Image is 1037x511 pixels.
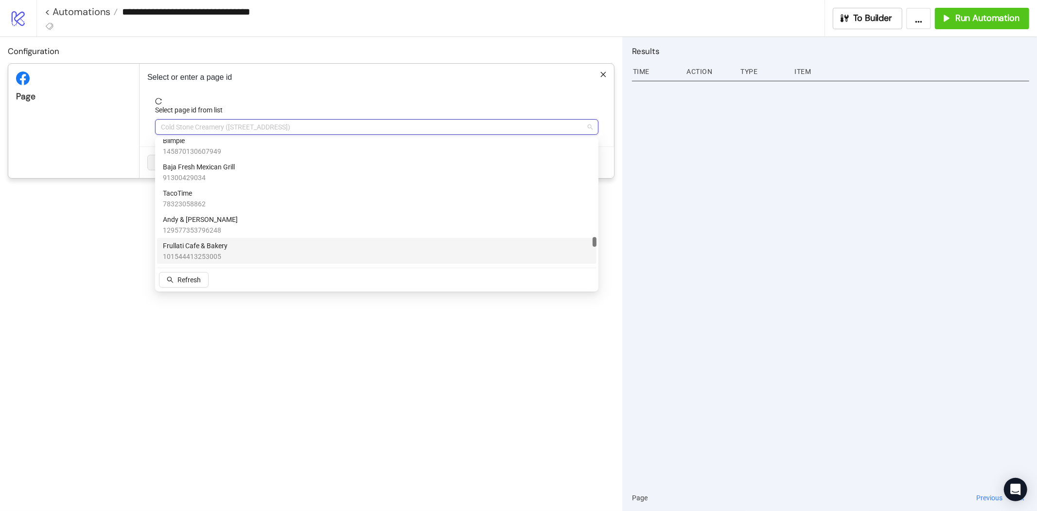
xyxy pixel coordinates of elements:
div: Frullati Cafe & Bakery [157,238,597,264]
div: Blimpie (East FM 120, Pottsboro) [157,133,597,159]
span: 91300429034 [163,172,235,183]
p: Select or enter a page id [147,72,606,83]
span: Baja Fresh Mexican Grill [163,162,235,172]
label: Select page id from list [155,105,229,115]
span: Frullati Cafe & Bakery [163,240,228,251]
div: Action [686,62,733,81]
span: To Builder [854,13,893,24]
div: TacoTime [157,185,597,212]
button: ... [906,8,931,29]
button: Refresh [159,272,209,288]
h2: Configuration [8,45,615,57]
div: Type [740,62,787,81]
span: 101544413253005 [163,251,228,262]
span: TacoTime [163,188,206,199]
div: Time [632,62,679,81]
span: 78323058862 [163,199,206,209]
span: reload [155,98,598,105]
a: < Automations [45,7,118,17]
div: Baja Fresh Mexican Grill [157,159,597,185]
button: Run Automation [935,8,1029,29]
span: Refresh [177,276,201,284]
span: 145870130607949 [163,146,221,157]
div: Open Intercom Messenger [1004,478,1027,501]
span: 129577353796248 [163,225,238,236]
span: Run Automation [955,13,1019,24]
span: Cold Stone Creamery (5442 Ygnacio Valley Rd Ste 30, Concord, CA) [161,120,593,134]
button: Previous [973,493,1005,503]
div: Page [16,91,131,102]
div: Andy & Evan [157,212,597,238]
span: Blimpie [163,135,221,146]
span: Page [632,493,648,503]
button: To Builder [833,8,903,29]
span: search [167,276,174,283]
span: Andy & [PERSON_NAME] [163,214,238,225]
span: close [600,71,607,78]
button: Cancel [147,155,183,170]
h2: Results [632,45,1029,57]
div: Item [793,62,1029,81]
